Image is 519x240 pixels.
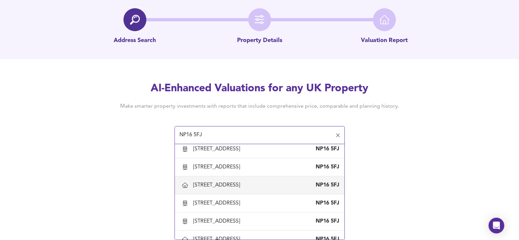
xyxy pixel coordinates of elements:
div: [STREET_ADDRESS] [193,145,243,153]
img: filter-icon [255,15,265,25]
img: home-icon [380,15,389,25]
button: Clear [333,131,343,140]
div: [STREET_ADDRESS] [193,182,243,189]
div: Open Intercom Messenger [489,218,504,233]
h4: Make smarter property investments with reports that include comprehensive price, comparable and p... [110,103,409,110]
div: NP16 5FJ [313,200,339,207]
p: Property Details [237,36,282,45]
div: [STREET_ADDRESS] [193,200,243,207]
h2: AI-Enhanced Valuations for any UK Property [110,81,409,96]
img: search-icon [130,15,140,25]
div: NP16 5FJ [313,218,339,225]
div: NP16 5FJ [313,182,339,189]
p: Valuation Report [361,36,408,45]
div: [STREET_ADDRESS] [193,218,243,225]
div: NP16 5FJ [313,145,339,153]
div: NP16 5FJ [313,164,339,171]
p: Address Search [114,36,156,45]
input: Enter a postcode to start... [177,129,332,142]
div: [STREET_ADDRESS] [193,164,243,171]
